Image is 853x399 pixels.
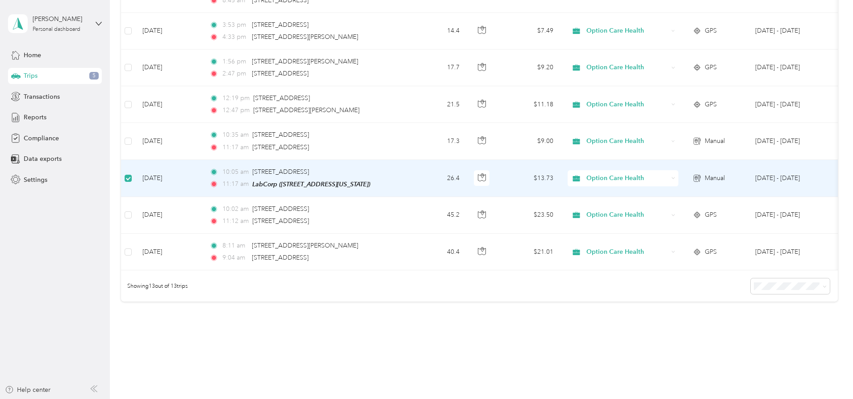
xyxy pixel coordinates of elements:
span: GPS [705,247,717,257]
iframe: Everlance-gr Chat Button Frame [803,349,853,399]
span: [STREET_ADDRESS] [252,205,309,213]
span: [STREET_ADDRESS] [252,254,309,261]
td: 45.2 [408,197,467,234]
span: Settings [24,175,47,185]
span: 12:47 pm [222,105,250,115]
td: Sep 1 - 30, 2025 [748,50,829,86]
span: Manual [705,136,725,146]
span: 5 [89,72,99,80]
button: Help center [5,385,50,395]
span: Option Care Health [586,100,668,109]
td: [DATE] [135,197,202,234]
td: [DATE] [135,123,202,160]
span: Option Care Health [586,136,668,146]
td: $13.73 [498,160,560,197]
span: Manual [705,173,725,183]
span: Option Care Health [586,247,668,257]
span: Reports [24,113,46,122]
span: GPS [705,26,717,36]
span: GPS [705,63,717,72]
div: Personal dashboard [33,27,80,32]
span: [STREET_ADDRESS] [252,168,309,176]
td: Sep 1 - 30, 2025 [748,197,829,234]
span: [STREET_ADDRESS] [252,21,309,29]
span: [STREET_ADDRESS][PERSON_NAME] [253,106,360,114]
span: Trips [24,71,38,80]
td: Sep 1 - 30, 2025 [748,123,829,160]
td: 21.5 [408,86,467,123]
span: LabCorp ([STREET_ADDRESS][US_STATE]) [252,181,370,188]
td: 26.4 [408,160,467,197]
span: 11:17 am [222,143,249,152]
span: Transactions [24,92,60,101]
span: [STREET_ADDRESS] [252,131,309,139]
td: 40.4 [408,234,467,270]
span: GPS [705,210,717,220]
td: 14.4 [408,13,467,50]
td: 17.3 [408,123,467,160]
span: [STREET_ADDRESS] [253,94,310,102]
span: 9:04 am [222,253,248,263]
span: 2:47 pm [222,69,248,79]
span: Option Care Health [586,26,668,36]
td: [DATE] [135,13,202,50]
td: 17.7 [408,50,467,86]
span: [STREET_ADDRESS][PERSON_NAME] [252,242,358,249]
div: [PERSON_NAME] [33,14,88,24]
td: Sep 1 - 30, 2025 [748,86,829,123]
span: Home [24,50,41,60]
span: Data exports [24,154,62,164]
td: $23.50 [498,197,560,234]
span: [STREET_ADDRESS][PERSON_NAME] [252,33,358,41]
span: 11:17 am [222,179,249,189]
td: $9.00 [498,123,560,160]
span: 12:19 pm [222,93,250,103]
span: [STREET_ADDRESS] [252,143,309,151]
td: [DATE] [135,86,202,123]
td: Sep 1 - 30, 2025 [748,234,829,270]
td: $11.18 [498,86,560,123]
span: Showing 13 out of 13 trips [121,282,188,290]
td: Sep 1 - 30, 2025 [748,13,829,50]
span: Option Care Health [586,210,668,220]
span: 11:12 am [222,216,249,226]
span: Option Care Health [586,173,668,183]
span: 10:05 am [222,167,249,177]
span: 3:53 pm [222,20,248,30]
span: 1:56 pm [222,57,248,67]
span: GPS [705,100,717,109]
span: Option Care Health [586,63,668,72]
span: Compliance [24,134,59,143]
span: [STREET_ADDRESS] [252,217,309,225]
td: $9.20 [498,50,560,86]
td: [DATE] [135,50,202,86]
span: 8:11 am [222,241,248,251]
td: $7.49 [498,13,560,50]
span: [STREET_ADDRESS][PERSON_NAME] [252,58,358,65]
span: 10:35 am [222,130,249,140]
span: 10:02 am [222,204,249,214]
td: [DATE] [135,160,202,197]
td: $21.01 [498,234,560,270]
td: [DATE] [135,234,202,270]
span: 4:33 pm [222,32,248,42]
span: [STREET_ADDRESS] [252,70,309,77]
td: Sep 1 - 30, 2025 [748,160,829,197]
